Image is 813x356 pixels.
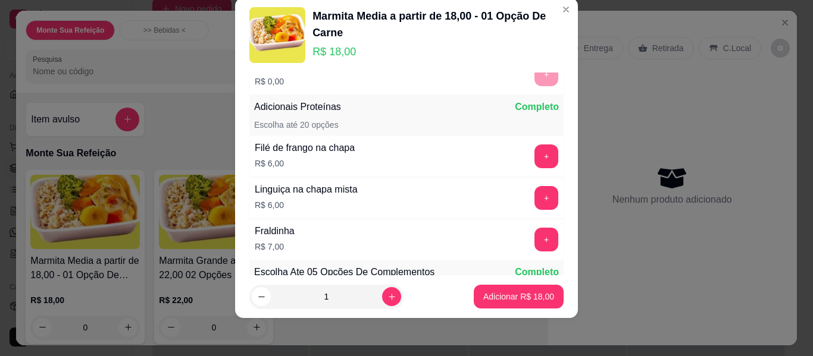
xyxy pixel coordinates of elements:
button: add [534,186,558,210]
p: R$ 0,00 [255,75,345,87]
div: Linguiça na chapa mista [255,182,358,197]
p: Completo [515,100,559,114]
p: R$ 6,00 [255,199,358,211]
div: Marmita Media a partir de 18,00 - 01 Opção De Carne [312,8,564,41]
p: R$ 7,00 [255,241,295,253]
button: increase-product-quantity [382,287,401,306]
p: Adicionar R$ 18,00 [483,291,554,303]
button: Adicionar R$ 18,00 [474,285,564,308]
button: decrease-product-quantity [252,287,271,306]
div: Filé de frango na chapa [255,141,355,155]
p: Escolha Ate 05 Opções De Complementos [254,265,434,279]
p: Escolha até 20 opções [254,119,339,131]
div: Fraldinha [255,224,295,238]
p: Completo [515,265,559,279]
button: add [534,144,558,168]
p: R$ 6,00 [255,157,355,169]
p: Adicionais Proteínas [254,100,341,114]
img: product-image [249,7,305,63]
button: add [534,228,558,251]
p: R$ 18,00 [312,43,564,60]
